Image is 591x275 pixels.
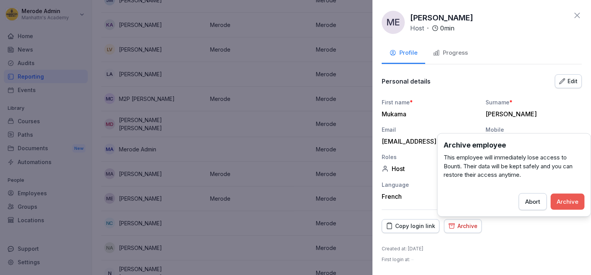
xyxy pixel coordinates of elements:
[382,181,478,189] div: Language
[557,197,578,206] div: Archive
[486,98,582,106] div: Surname
[440,23,454,33] p: 0 min
[382,153,478,161] div: Roles
[410,12,473,23] p: [PERSON_NAME]
[382,256,414,263] p: First login at :
[486,110,578,118] div: [PERSON_NAME]
[525,197,540,206] div: Abort
[382,11,405,34] div: ME
[382,137,474,145] div: [EMAIL_ADDRESS][DOMAIN_NAME]
[444,153,584,179] p: This employee will immediately lose access to Bounti. Their data will be kept safely and you can ...
[411,257,414,262] span: –
[382,43,425,64] button: Profile
[382,110,474,118] div: Mukama
[410,23,424,33] p: Host
[382,165,478,173] div: Host
[425,43,476,64] button: Progress
[410,23,454,33] div: ·
[444,140,584,150] h3: Archive employee
[486,126,582,134] div: Mobile
[382,98,478,106] div: First name
[382,126,478,134] div: Email
[382,193,478,200] div: French
[386,222,435,230] div: Copy login link
[389,49,417,57] div: Profile
[382,77,431,85] p: Personal details
[519,193,547,210] button: Abort
[555,74,582,88] button: Edit
[382,219,439,233] button: Copy login link
[448,222,477,230] div: Archive
[559,77,578,86] div: Edit
[382,245,423,252] p: Created at : [DATE]
[444,219,482,233] button: Archive
[433,49,468,57] div: Progress
[551,193,584,210] button: Archive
